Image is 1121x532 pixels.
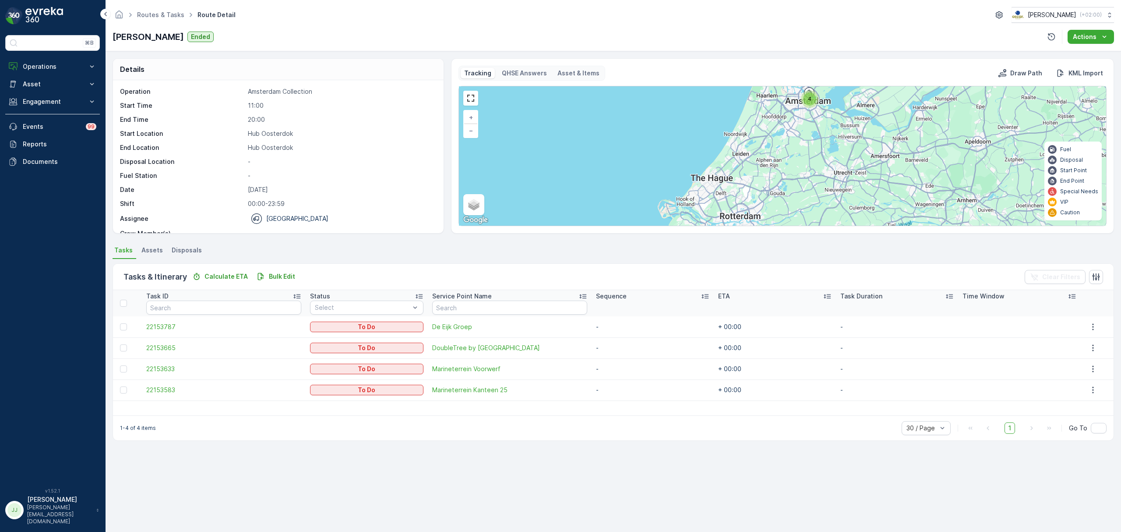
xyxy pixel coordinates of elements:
[120,199,244,208] p: Shift
[1060,209,1080,216] p: Caution
[358,344,375,352] p: To Do
[808,96,811,102] span: 4
[714,316,836,337] td: + 00:00
[836,337,958,358] td: -
[432,323,587,331] a: De Eijk Groep
[123,271,187,283] p: Tasks & Itinerary
[5,153,100,170] a: Documents
[120,64,145,74] p: Details
[714,358,836,379] td: + 00:00
[432,386,587,394] a: Marineterrein Kanteen 25
[137,11,184,18] a: Routes & Tasks
[23,140,96,149] p: Reports
[310,343,423,353] button: To Do
[248,157,434,166] p: -
[596,292,627,301] p: Sequence
[1028,11,1076,19] p: [PERSON_NAME]
[1080,11,1102,18] p: ( +02:00 )
[27,504,92,525] p: [PERSON_NAME][EMAIL_ADDRESS][DOMAIN_NAME]
[592,358,714,379] td: -
[461,214,490,226] img: Google
[248,229,434,238] p: -
[310,292,330,301] p: Status
[146,292,169,301] p: Task ID
[120,129,244,138] p: Start Location
[1069,424,1087,433] span: Go To
[146,365,301,373] a: 22153633
[310,385,423,395] button: To Do
[1060,146,1071,153] p: Fuel
[1012,7,1114,23] button: [PERSON_NAME](+02:00)
[23,62,82,71] p: Operations
[23,157,96,166] p: Documents
[120,87,244,96] p: Operation
[1010,69,1042,78] p: Draw Path
[5,118,100,135] a: Events99
[5,58,100,75] button: Operations
[5,7,23,25] img: logo
[248,171,434,180] p: -
[7,503,21,517] div: JJ
[248,101,434,110] p: 11:00
[592,316,714,337] td: -
[1025,270,1086,284] button: Clear Filters
[432,292,492,301] p: Service Point Name
[120,323,127,330] div: Toggle Row Selected
[836,316,958,337] td: -
[85,39,94,46] p: ⌘B
[592,337,714,358] td: -
[189,271,251,282] button: Calculate ETA
[120,185,244,194] p: Date
[248,199,434,208] p: 00:00-23:59
[315,303,410,312] p: Select
[120,344,127,351] div: Toggle Row Selected
[836,358,958,379] td: -
[146,344,301,352] a: 22153665
[461,214,490,226] a: Open this area in Google Maps (opens a new window)
[23,122,81,131] p: Events
[836,379,958,401] td: -
[718,292,730,301] p: ETA
[114,13,124,21] a: Homepage
[502,69,547,78] p: QHSE Answers
[432,365,587,373] a: Marineterrein Voorwerf
[432,344,587,352] span: DoubleTree by [GEOGRAPHIC_DATA]
[714,337,836,358] td: + 00:00
[248,185,434,194] p: [DATE]
[248,143,434,152] p: Hub Oosterdok
[196,11,237,19] span: Route Detail
[459,86,1106,226] div: 0
[141,246,163,255] span: Assets
[432,344,587,352] a: DoubleTree by Hilton Hotel Amsterdam Centraal Station
[5,93,100,110] button: Engagement
[1053,68,1107,78] button: KML Import
[1068,30,1114,44] button: Actions
[1060,199,1068,206] p: VIP
[27,495,92,504] p: [PERSON_NAME]
[557,69,599,78] p: Asset & Items
[146,323,301,331] span: 22153787
[146,301,301,315] input: Search
[1042,273,1080,281] p: Clear Filters
[23,97,82,106] p: Engagement
[120,387,127,394] div: Toggle Row Selected
[358,365,375,373] p: To Do
[5,135,100,153] a: Reports
[592,379,714,401] td: -
[469,127,473,134] span: −
[1012,10,1024,20] img: basis-logo_rgb2x.png
[88,123,95,130] p: 99
[120,157,244,166] p: Disposal Location
[310,322,423,332] button: To Do
[204,272,248,281] p: Calculate ETA
[1060,167,1087,174] p: Start Point
[464,111,477,124] a: Zoom In
[464,195,483,214] a: Layers
[469,113,473,121] span: +
[146,386,301,394] a: 22153583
